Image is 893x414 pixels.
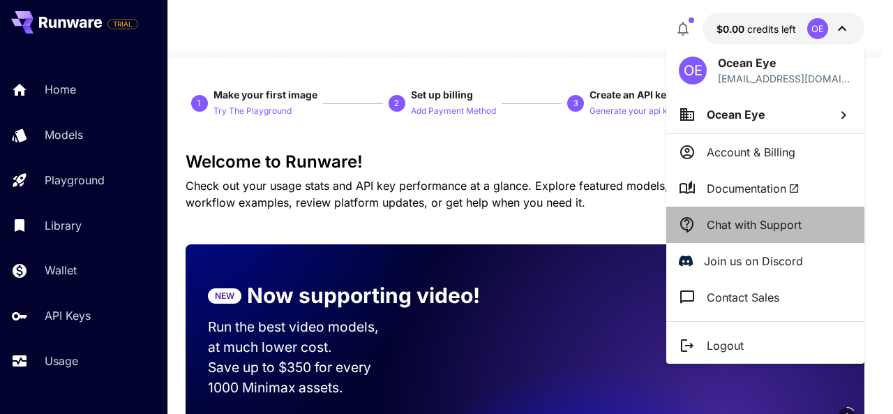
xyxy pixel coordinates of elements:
[707,216,802,233] p: Chat with Support
[704,253,803,269] p: Join us on Discord
[679,57,707,84] div: OE
[718,71,852,86] p: [EMAIL_ADDRESS][DOMAIN_NAME]
[707,337,744,354] p: Logout
[666,96,864,133] button: Ocean Eye
[718,71,852,86] div: owner@oceaneye.space
[707,289,779,306] p: Contact Sales
[718,54,852,71] p: Ocean Eye
[707,108,765,121] span: Ocean Eye
[707,180,800,197] span: Documentation
[707,144,795,161] p: Account & Billing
